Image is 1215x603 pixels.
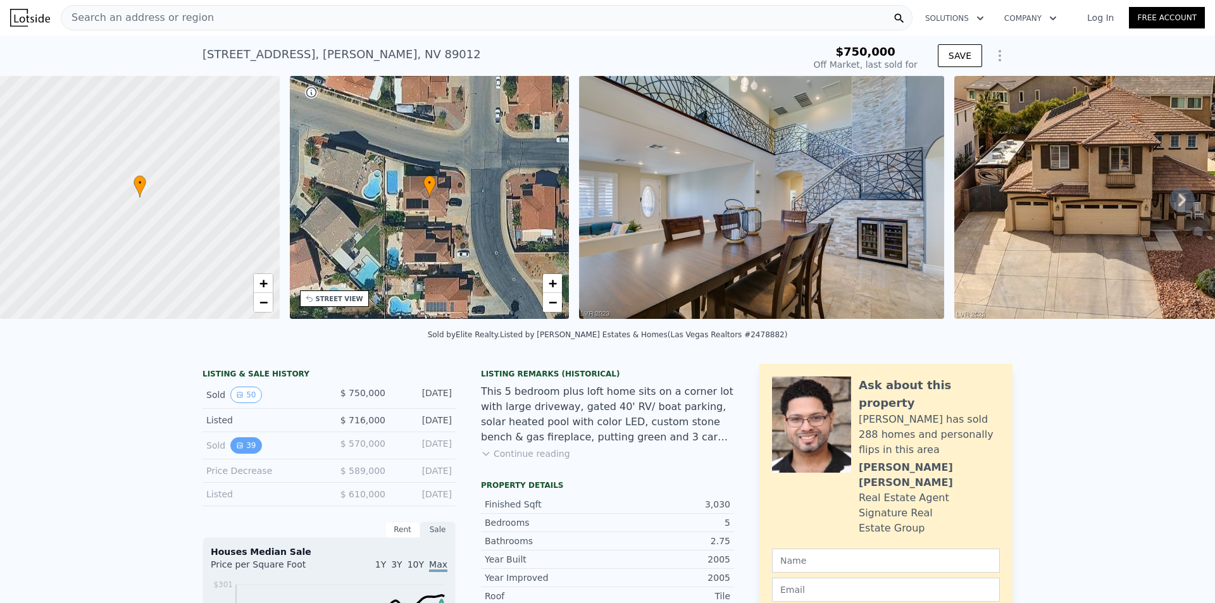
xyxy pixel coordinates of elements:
[481,480,734,490] div: Property details
[543,274,562,293] a: Zoom in
[230,387,261,403] button: View historical data
[607,590,730,602] div: Tile
[391,559,402,569] span: 3Y
[859,412,1000,457] div: [PERSON_NAME] has sold 288 homes and personally flips in this area
[202,369,456,382] div: LISTING & SALE HISTORY
[915,7,994,30] button: Solutions
[835,45,895,58] span: $750,000
[385,521,420,538] div: Rent
[859,506,1000,536] div: Signature Real Estate Group
[206,437,319,454] div: Sold
[814,58,918,71] div: Off Market, last sold for
[607,516,730,529] div: 5
[772,549,1000,573] input: Name
[259,275,267,291] span: +
[408,559,424,569] span: 10Y
[607,498,730,511] div: 3,030
[254,293,273,312] a: Zoom out
[340,388,385,398] span: $ 750,000
[396,464,452,477] div: [DATE]
[485,516,607,529] div: Bedrooms
[485,535,607,547] div: Bathrooms
[61,10,214,25] span: Search an address or region
[549,294,557,310] span: −
[259,294,267,310] span: −
[859,376,1000,412] div: Ask about this property
[485,590,607,602] div: Roof
[134,175,146,197] div: •
[396,414,452,426] div: [DATE]
[423,177,436,189] span: •
[230,437,261,454] button: View historical data
[481,447,570,460] button: Continue reading
[340,438,385,449] span: $ 570,000
[375,559,386,569] span: 1Y
[543,293,562,312] a: Zoom out
[1072,11,1129,24] a: Log In
[607,553,730,566] div: 2005
[316,294,363,304] div: STREET VIEW
[429,559,447,572] span: Max
[428,330,500,339] div: Sold by Elite Realty .
[340,489,385,499] span: $ 610,000
[485,498,607,511] div: Finished Sqft
[213,580,233,589] tspan: $301
[772,578,1000,602] input: Email
[134,177,146,189] span: •
[206,387,319,403] div: Sold
[938,44,982,67] button: SAVE
[500,330,787,339] div: Listed by [PERSON_NAME] Estates & Homes (Las Vegas Realtors #2478882)
[202,46,481,63] div: [STREET_ADDRESS] , [PERSON_NAME] , NV 89012
[396,387,452,403] div: [DATE]
[211,545,447,558] div: Houses Median Sale
[423,175,436,197] div: •
[340,415,385,425] span: $ 716,000
[579,76,944,319] img: Sale: 73572846 Parcel: 59187888
[994,7,1067,30] button: Company
[1129,7,1205,28] a: Free Account
[481,369,734,379] div: Listing Remarks (Historical)
[340,466,385,476] span: $ 589,000
[485,553,607,566] div: Year Built
[607,571,730,584] div: 2005
[859,490,949,506] div: Real Estate Agent
[396,488,452,500] div: [DATE]
[206,414,319,426] div: Listed
[420,521,456,538] div: Sale
[485,571,607,584] div: Year Improved
[549,275,557,291] span: +
[987,43,1012,68] button: Show Options
[396,437,452,454] div: [DATE]
[481,384,734,445] div: This 5 bedroom plus loft home sits on a corner lot with large driveway, gated 40' RV/ boat parkin...
[254,274,273,293] a: Zoom in
[859,460,1000,490] div: [PERSON_NAME] [PERSON_NAME]
[607,535,730,547] div: 2.75
[206,488,319,500] div: Listed
[206,464,319,477] div: Price Decrease
[10,9,50,27] img: Lotside
[211,558,329,578] div: Price per Square Foot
